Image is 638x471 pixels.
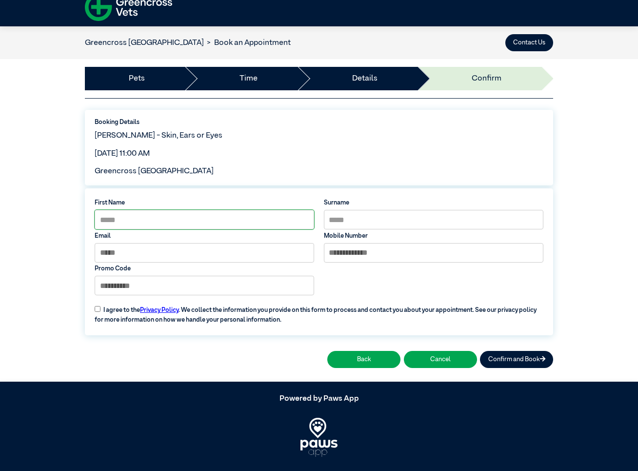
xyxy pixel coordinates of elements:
input: I agree to thePrivacy Policy. We collect the information you provide on this form to process and ... [95,306,100,312]
label: I agree to the . We collect the information you provide on this form to process and contact you a... [90,300,548,325]
a: Privacy Policy [140,307,179,313]
h5: Powered by Paws App [85,394,553,404]
a: Details [352,73,378,84]
a: Time [239,73,258,84]
button: Contact Us [505,34,553,51]
button: Confirm and Book [480,351,553,368]
nav: breadcrumb [85,37,291,49]
label: First Name [95,198,314,207]
span: Greencross [GEOGRAPHIC_DATA] [95,167,214,175]
span: [DATE] 11:00 AM [95,150,150,158]
label: Surname [324,198,543,207]
label: Promo Code [95,264,314,273]
button: Cancel [404,351,477,368]
a: Pets [129,73,145,84]
button: Back [327,351,400,368]
li: Book an Appointment [204,37,291,49]
label: Email [95,231,314,241]
a: Greencross [GEOGRAPHIC_DATA] [85,39,204,47]
label: Mobile Number [324,231,543,241]
span: [PERSON_NAME] - Skin, Ears or Eyes [95,132,222,140]
label: Booking Details [95,118,543,127]
img: PawsApp [300,418,338,457]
